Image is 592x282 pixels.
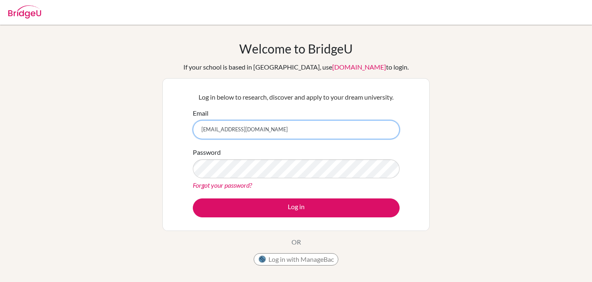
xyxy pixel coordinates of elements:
[193,181,252,189] a: Forgot your password?
[193,108,208,118] label: Email
[254,253,338,266] button: Log in with ManageBac
[239,41,353,56] h1: Welcome to BridgeU
[8,5,41,19] img: Bridge-U
[193,198,400,217] button: Log in
[291,237,301,247] p: OR
[193,92,400,102] p: Log in below to research, discover and apply to your dream university.
[193,147,221,157] label: Password
[183,62,409,72] div: If your school is based in [GEOGRAPHIC_DATA], use to login.
[332,63,386,71] a: [DOMAIN_NAME]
